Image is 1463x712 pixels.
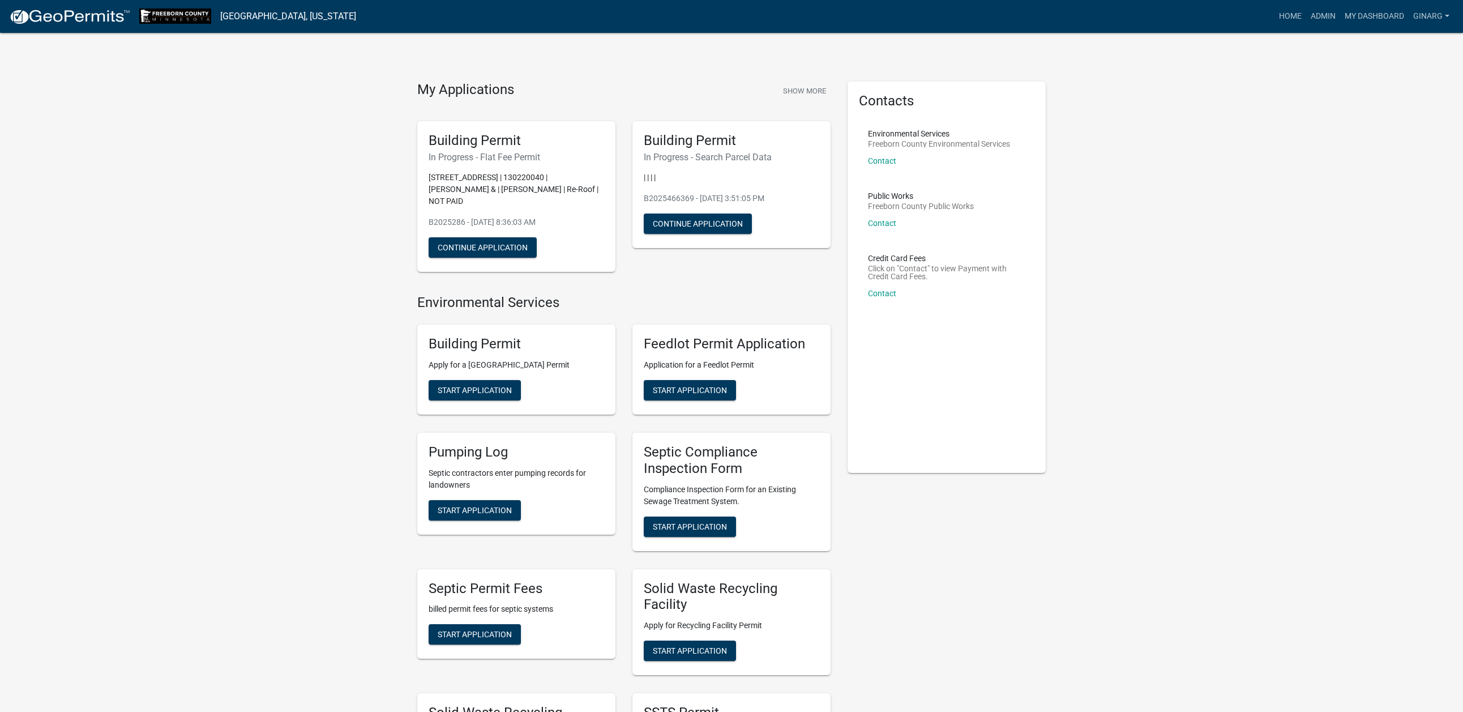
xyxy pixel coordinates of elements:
h5: Building Permit [429,336,604,352]
button: Start Application [429,500,521,521]
span: Start Application [653,386,727,395]
button: Start Application [429,624,521,645]
p: Application for a Feedlot Permit [644,359,819,371]
button: Start Application [644,517,736,537]
p: billed permit fees for septic systems [429,603,604,615]
p: [STREET_ADDRESS] | 130220040 | [PERSON_NAME] & | [PERSON_NAME] | Re-Roof | NOT PAID [429,172,604,207]
p: Apply for a [GEOGRAPHIC_DATA] Permit [429,359,604,371]
a: [GEOGRAPHIC_DATA], [US_STATE] [220,7,356,26]
a: Contact [868,219,896,228]
p: Public Works [868,192,974,200]
img: Freeborn County, Minnesota [139,8,211,24]
button: Start Application [644,641,736,661]
p: Environmental Services [868,130,1010,138]
h6: In Progress - Flat Fee Permit [429,152,604,163]
button: Start Application [429,380,521,400]
h5: Septic Compliance Inspection Form [644,444,819,477]
a: Contact [868,289,896,298]
span: Start Application [653,646,727,655]
p: Septic contractors enter pumping records for landowners [429,467,604,491]
button: Continue Application [429,237,537,258]
span: Start Application [438,630,512,639]
span: Start Application [438,386,512,395]
p: Compliance Inspection Form for an Existing Sewage Treatment System. [644,484,819,508]
p: Apply for Recycling Facility Permit [644,620,819,632]
a: Admin [1306,6,1340,27]
p: | | | | [644,172,819,184]
h5: Contacts [859,93,1034,109]
a: Home [1274,6,1306,27]
span: Start Application [438,505,512,514]
p: Freeborn County Environmental Services [868,140,1010,148]
h5: Feedlot Permit Application [644,336,819,352]
button: Continue Application [644,214,752,234]
a: My Dashboard [1340,6,1409,27]
p: B2025286 - [DATE] 8:36:03 AM [429,216,604,228]
p: Freeborn County Public Works [868,202,974,210]
h4: My Applications [417,82,514,99]
h5: Pumping Log [429,444,604,461]
h5: Solid Waste Recycling Facility [644,581,819,613]
a: Contact [868,156,896,165]
h6: In Progress - Search Parcel Data [644,152,819,163]
h5: Building Permit [429,133,604,149]
button: Show More [778,82,831,100]
h4: Environmental Services [417,295,831,311]
p: B2025466369 - [DATE] 3:51:05 PM [644,193,819,204]
p: Credit Card Fees [868,254,1025,262]
h5: Building Permit [644,133,819,149]
span: Start Application [653,522,727,531]
p: Click on "Contact" to view Payment with Credit Card Fees. [868,265,1025,280]
button: Start Application [644,380,736,400]
a: ginarg [1409,6,1454,27]
h5: Septic Permit Fees [429,581,604,597]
